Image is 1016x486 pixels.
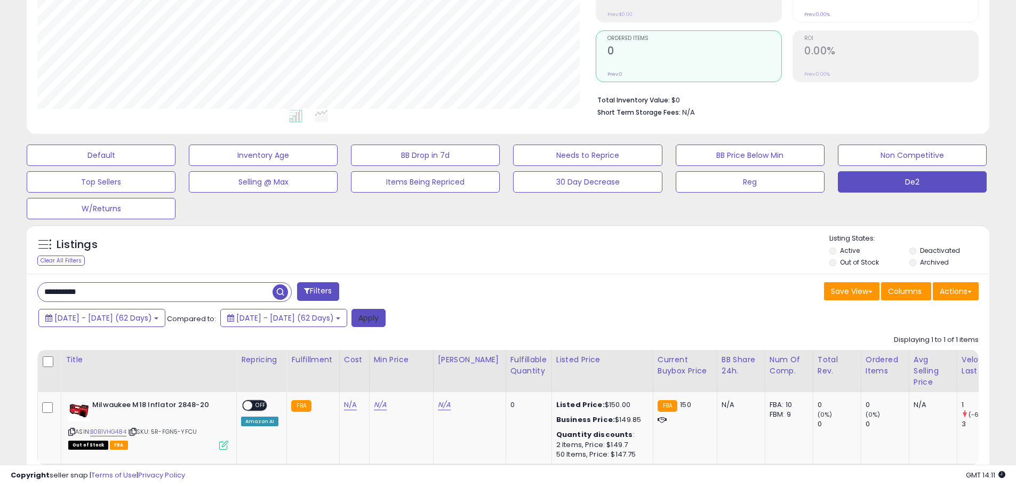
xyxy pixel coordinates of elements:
button: Columns [881,282,931,300]
button: Apply [351,309,386,327]
label: Archived [920,258,949,267]
span: Compared to: [167,314,216,324]
span: ROI [804,36,978,42]
h5: Listings [57,237,98,252]
strong: Copyright [11,470,50,480]
div: FBA: 10 [770,400,805,410]
div: Total Rev. [818,354,857,377]
a: Terms of Use [91,470,137,480]
div: Current Buybox Price [658,354,713,377]
button: Actions [933,282,979,300]
div: FBM: 9 [770,410,805,419]
div: 0 [866,400,909,410]
label: Deactivated [920,246,960,255]
label: Active [840,246,860,255]
b: Business Price: [556,415,615,425]
button: De2 [838,171,987,193]
b: Milwaukee M18 Inflator 2848-20 [92,400,222,413]
button: [DATE] - [DATE] (62 Days) [38,309,165,327]
div: 50 Items, Price: $147.75 [556,450,645,459]
div: seller snap | | [11,471,185,481]
div: N/A [914,400,949,410]
span: 150 [680,400,691,410]
label: Out of Stock [840,258,879,267]
div: Avg Selling Price [914,354,953,388]
span: 2025-09-12 14:11 GMT [966,470,1005,480]
h2: 0.00% [804,45,978,59]
button: Default [27,145,175,166]
button: Non Competitive [838,145,987,166]
span: OFF [252,401,269,410]
button: BB Price Below Min [676,145,825,166]
small: (-66.67%) [969,410,999,419]
a: B0B1VHG484 [90,427,126,436]
small: (0%) [866,410,881,419]
div: Repricing [241,354,282,365]
div: $150.00 [556,400,645,410]
a: N/A [374,400,387,410]
small: Prev: 0.00% [804,11,830,18]
div: 0 [866,419,909,429]
button: Reg [676,171,825,193]
li: $0 [597,93,971,106]
b: Listed Price: [556,400,605,410]
b: Short Term Storage Fees: [597,108,681,117]
div: Ordered Items [866,354,905,377]
div: Title [66,354,232,365]
div: Cost [344,354,365,365]
div: $149.85 [556,415,645,425]
span: [DATE] - [DATE] (62 Days) [236,313,334,323]
b: Total Inventory Value: [597,95,670,105]
button: Inventory Age [189,145,338,166]
div: Displaying 1 to 1 of 1 items [894,335,979,345]
button: 30 Day Decrease [513,171,662,193]
div: Min Price [374,354,429,365]
div: Clear All Filters [37,256,85,266]
div: [PERSON_NAME] [438,354,501,365]
button: Filters [297,282,339,301]
button: Selling @ Max [189,171,338,193]
small: (0%) [818,410,833,419]
div: 0 [818,419,861,429]
span: | SKU: 5R-FGN5-YFCU [128,427,197,436]
button: W/Returns [27,198,175,219]
span: Columns [888,286,922,297]
small: FBA [291,400,311,412]
a: N/A [438,400,451,410]
span: N/A [682,107,695,117]
div: : [556,430,645,440]
span: FBA [110,441,128,450]
div: 3 [962,419,1005,429]
button: Save View [824,282,879,300]
div: Velocity Last 30d [962,354,1001,377]
a: N/A [344,400,357,410]
span: All listings that are currently out of stock and unavailable for purchase on Amazon [68,441,108,450]
div: BB Share 24h. [722,354,761,377]
b: Quantity discounts [556,429,633,440]
small: Prev: 0.00% [804,71,830,77]
p: Listing States: [829,234,989,244]
img: 41euGrQyXkL._SL40_.jpg [68,400,90,421]
small: Prev: 0 [607,71,622,77]
div: N/A [722,400,757,410]
div: 0 [510,400,543,410]
div: Listed Price [556,354,649,365]
small: Prev: $0.00 [607,11,633,18]
button: [DATE] - [DATE] (62 Days) [220,309,347,327]
div: 0 [818,400,861,410]
div: 2 Items, Price: $149.7 [556,440,645,450]
div: Fulfillable Quantity [510,354,547,377]
h2: 0 [607,45,781,59]
a: Privacy Policy [138,470,185,480]
span: Ordered Items [607,36,781,42]
button: Items Being Repriced [351,171,500,193]
button: BB Drop in 7d [351,145,500,166]
div: Fulfillment [291,354,334,365]
div: 1 [962,400,1005,410]
button: Needs to Reprice [513,145,662,166]
div: Num of Comp. [770,354,809,377]
div: Amazon AI [241,417,278,426]
div: ASIN: [68,400,228,449]
button: Top Sellers [27,171,175,193]
span: [DATE] - [DATE] (62 Days) [54,313,152,323]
